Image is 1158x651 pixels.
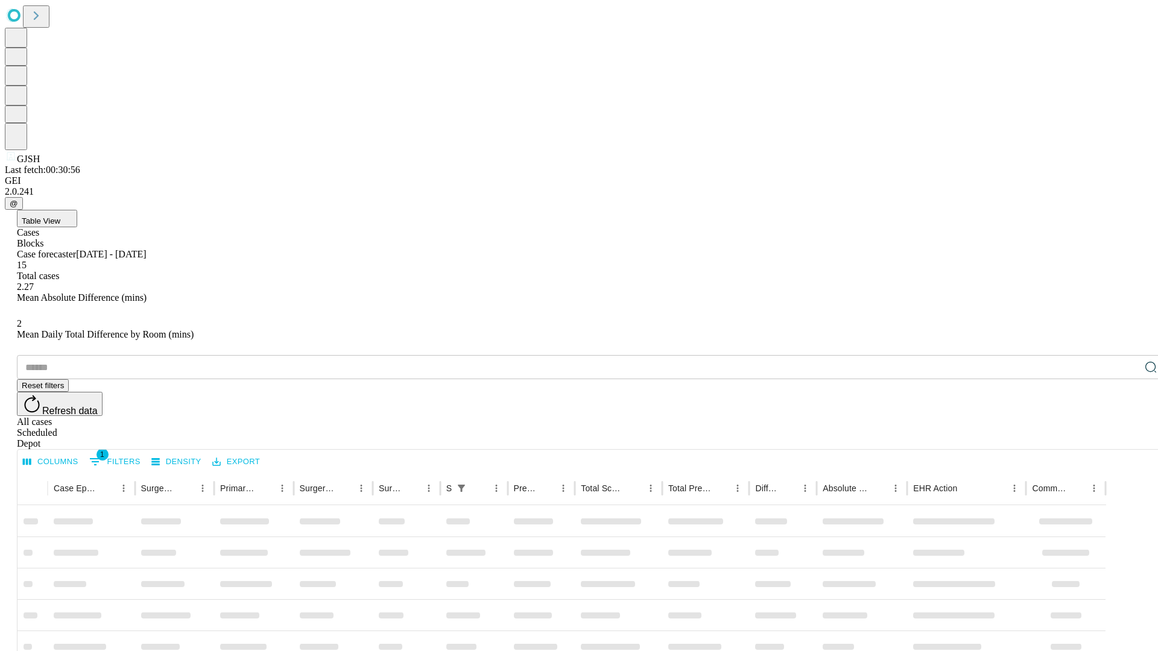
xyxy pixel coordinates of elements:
button: Refresh data [17,392,103,416]
button: Sort [712,480,729,497]
button: Sort [780,480,797,497]
button: Reset filters [17,379,69,392]
div: Surgery Name [300,483,335,493]
button: Show filters [86,452,144,471]
div: EHR Action [913,483,957,493]
button: Menu [887,480,904,497]
div: Primary Service [220,483,255,493]
button: Density [148,453,204,471]
span: Mean Daily Total Difference by Room (mins) [17,329,194,339]
button: Menu [729,480,746,497]
div: Comments [1032,483,1067,493]
span: Mean Absolute Difference (mins) [17,292,147,303]
button: Sort [257,480,274,497]
span: GJSH [17,154,40,164]
span: @ [10,199,18,208]
button: Sort [177,480,194,497]
div: Total Scheduled Duration [581,483,624,493]
span: Refresh data [42,406,98,416]
div: Case Epic Id [54,483,97,493]
div: Surgeon Name [141,483,176,493]
button: Menu [555,480,572,497]
div: Predicted In Room Duration [514,483,537,493]
span: Last fetch: 00:30:56 [5,165,80,175]
button: Sort [336,480,353,497]
div: Total Predicted Duration [668,483,712,493]
span: [DATE] - [DATE] [76,249,146,259]
button: Menu [115,480,132,497]
div: GEI [5,175,1153,186]
button: Menu [1006,480,1023,497]
span: 2 [17,318,22,329]
span: 1 [96,448,109,461]
button: Sort [1069,480,1086,497]
button: Table View [17,210,77,227]
span: Table View [22,216,60,225]
div: Absolute Difference [823,483,869,493]
button: Select columns [20,453,81,471]
button: Sort [471,480,488,497]
span: 2.27 [17,281,34,292]
button: Menu [488,480,505,497]
button: Menu [194,480,211,497]
button: @ [5,197,23,210]
span: Reset filters [22,381,64,390]
button: Sort [98,480,115,497]
div: Scheduled In Room Duration [446,483,452,493]
button: Menu [274,480,291,497]
button: Show filters [453,480,470,497]
button: Sort [538,480,555,497]
div: 2.0.241 [5,186,1153,197]
span: Case forecaster [17,249,76,259]
div: Surgery Date [379,483,402,493]
button: Menu [642,480,659,497]
button: Menu [1086,480,1103,497]
span: 15 [17,260,27,270]
button: Sort [870,480,887,497]
button: Sort [958,480,975,497]
span: Total cases [17,271,59,281]
button: Menu [353,480,370,497]
div: 1 active filter [453,480,470,497]
div: Difference [755,483,779,493]
button: Sort [625,480,642,497]
button: Sort [403,480,420,497]
button: Menu [420,480,437,497]
button: Export [209,453,263,471]
button: Menu [797,480,814,497]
